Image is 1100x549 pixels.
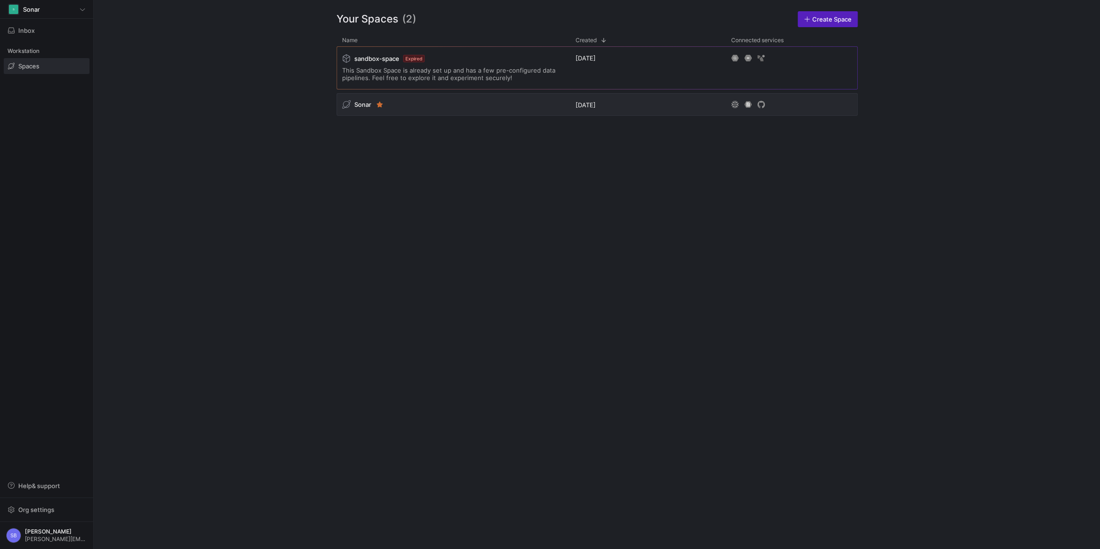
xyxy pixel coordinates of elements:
span: Create Space [812,15,852,23]
div: S [9,5,18,14]
span: Org settings [18,506,54,513]
a: Spaces [4,58,90,74]
span: sandbox-space [354,55,399,62]
span: Your Spaces [337,11,398,27]
button: Inbox [4,22,90,38]
span: [PERSON_NAME][EMAIL_ADDRESS][DOMAIN_NAME] [25,536,87,542]
span: Sonar [354,101,371,108]
a: Org settings [4,507,90,514]
span: (2) [402,11,416,27]
span: [DATE] [576,101,596,109]
span: Help & support [18,482,60,490]
span: Created [576,37,597,44]
div: Workstation [4,44,90,58]
div: SB [6,528,21,543]
span: Expired [403,55,425,62]
div: Press SPACE to select this row. [337,46,858,93]
span: Sonar [23,6,40,13]
span: Name [342,37,358,44]
span: Connected services [731,37,784,44]
button: Org settings [4,502,90,518]
button: Help& support [4,478,90,494]
span: This Sandbox Space is already set up and has a few pre-configured data pipelines. Feel free to ex... [342,67,564,82]
a: Create Space [798,11,858,27]
span: [DATE] [576,54,596,62]
button: SB[PERSON_NAME][PERSON_NAME][EMAIL_ADDRESS][DOMAIN_NAME] [4,526,90,545]
span: [PERSON_NAME] [25,528,87,535]
span: Inbox [18,27,35,34]
div: Press SPACE to select this row. [337,93,858,119]
span: Spaces [18,62,39,70]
